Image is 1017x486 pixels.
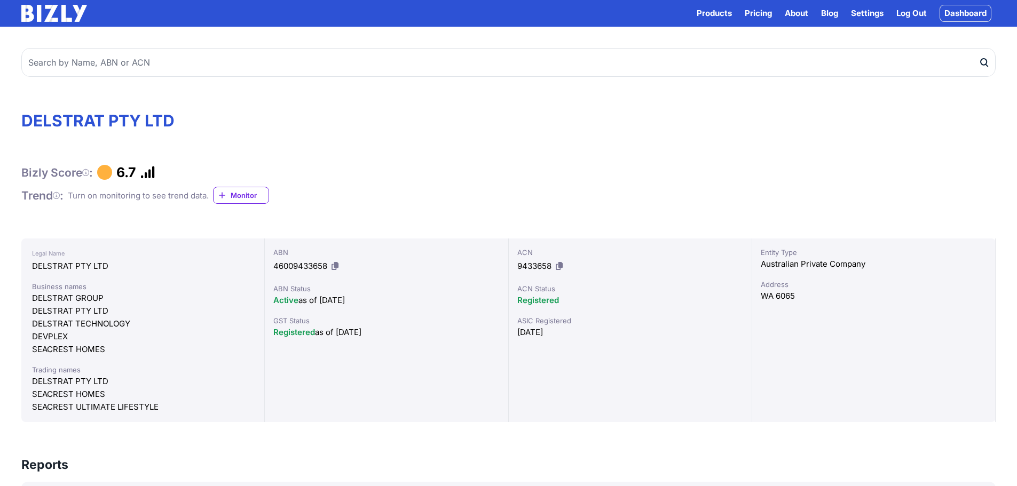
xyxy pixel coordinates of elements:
[32,317,254,330] div: DELSTRAT TECHNOLOGY
[273,326,499,339] div: as of [DATE]
[32,388,254,401] div: SEACREST HOMES
[21,456,68,473] h3: Reports
[116,164,136,180] h1: 6.7
[68,189,209,202] div: Turn on monitoring to see trend data.
[32,260,254,273] div: DELSTRAT PTY LTD
[32,330,254,343] div: DEVPLEX
[517,247,743,258] div: ACN
[517,315,743,326] div: ASIC Registered
[697,7,732,20] button: Products
[32,305,254,317] div: DELSTRAT PTY LTD
[517,326,743,339] div: [DATE]
[273,315,499,326] div: GST Status
[32,343,254,356] div: SEACREST HOMES
[32,247,254,260] div: Legal Name
[785,7,808,20] a: About
[273,295,298,305] span: Active
[273,327,315,337] span: Registered
[940,5,991,22] a: Dashboard
[517,261,551,271] span: 9433658
[32,292,254,305] div: DELSTRAT GROUP
[745,7,772,20] a: Pricing
[896,7,927,20] a: Log Out
[273,294,499,307] div: as of [DATE]
[761,258,987,270] div: Australian Private Company
[517,295,559,305] span: Registered
[273,247,499,258] div: ABN
[32,364,254,375] div: Trading names
[21,188,64,203] h1: Trend :
[851,7,884,20] a: Settings
[213,187,269,204] a: Monitor
[821,7,838,20] a: Blog
[21,111,996,130] h1: DELSTRAT PTY LTD
[273,261,327,271] span: 46009433658
[761,247,987,258] div: Entity Type
[32,375,254,388] div: DELSTRAT PTY LTD
[231,190,269,201] span: Monitor
[517,283,743,294] div: ACN Status
[21,48,996,77] input: Search by Name, ABN or ACN
[273,283,499,294] div: ABN Status
[761,290,987,302] div: WA 6065
[32,401,254,413] div: SEACREST ULTIMATE LIFESTYLE
[21,165,93,180] h1: Bizly Score :
[32,281,254,292] div: Business names
[761,279,987,290] div: Address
